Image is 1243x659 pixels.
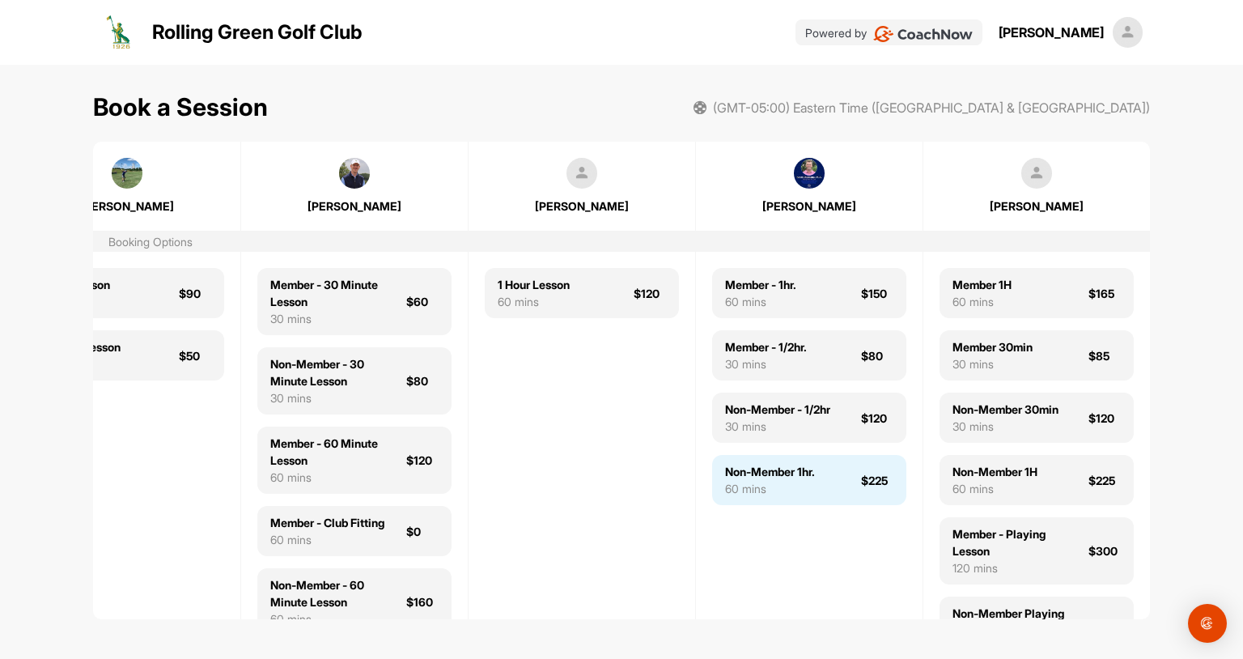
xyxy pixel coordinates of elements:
div: Member 1H [952,276,1012,293]
div: Member - 1hr. [725,276,796,293]
div: Non-Member Playing Lesson [952,605,1069,639]
div: $80 [861,347,893,364]
div: [PERSON_NAME] [258,198,451,215]
div: [PERSON_NAME] [713,198,906,215]
div: $120 [634,285,666,302]
div: $120 [406,452,439,469]
div: $150 [861,285,893,302]
div: [PERSON_NAME] [940,198,1133,215]
div: Member - 60 Minute Lesson [270,435,387,469]
div: $80 [406,372,439,389]
div: $85 [1088,347,1121,364]
p: Powered by [805,24,867,41]
img: square_default-ef6cabf814de5a2bf16c804365e32c732080f9872bdf737d349900a9daf73cf9.png [1021,158,1052,189]
div: Non-Member 1H [952,463,1037,480]
div: [PERSON_NAME] [31,198,223,215]
div: Member - Club Fitting [270,514,384,531]
div: Non-Member - 30 Minute Lesson [270,355,387,389]
div: 30 mins [725,355,807,372]
div: 60 mins [952,480,1037,497]
img: square_76d474b740ca28bdc38895401cb2d4cb.jpg [112,158,142,189]
div: Member - 1/2hr. [725,338,807,355]
div: 30 mins [270,389,387,406]
div: $225 [1088,472,1121,489]
div: Open Intercom Messenger [1188,604,1227,643]
div: 60 mins [725,480,815,497]
div: 60 mins [498,293,570,310]
div: $225 [861,472,893,489]
div: 30 mins [725,418,830,435]
div: Non-Member 30min [952,401,1058,418]
div: 60 mins [952,293,1012,310]
img: square_c38149ace2d67fed064ce2ecdac316ab.jpg [339,158,370,189]
div: 60 mins [270,610,387,627]
div: $120 [861,410,893,427]
div: Non-Member - 60 Minute Lesson [270,576,387,610]
p: Rolling Green Golf Club [152,18,363,47]
div: $50 [179,347,211,364]
div: 30 mins [952,355,1033,372]
div: 30 mins [952,418,1058,435]
div: $0 [406,523,439,540]
div: $60 [406,293,439,310]
div: 60 mins [270,531,384,548]
div: Member - Playing Lesson [952,525,1069,559]
div: $90 [179,285,211,302]
img: square_default-ef6cabf814de5a2bf16c804365e32c732080f9872bdf737d349900a9daf73cf9.png [566,158,597,189]
div: Non-Member - 1/2hr [725,401,830,418]
div: Non-Member 1hr. [725,463,815,480]
div: 60 mins [270,469,387,486]
div: Member - 30 Minute Lesson [270,276,387,310]
img: square_default-ef6cabf814de5a2bf16c804365e32c732080f9872bdf737d349900a9daf73cf9.png [1113,17,1143,48]
div: [PERSON_NAME] [486,198,678,215]
h1: Book a Session [93,89,268,125]
div: Member 30min [952,338,1033,355]
div: [PERSON_NAME] [999,23,1104,42]
div: Booking Options [108,233,193,250]
div: $165 [1088,285,1121,302]
div: $120 [1088,410,1121,427]
div: $160 [406,593,439,610]
img: square_40516db2916e8261e2cdf582b2492737.jpg [794,158,825,189]
span: (GMT-05:00) Eastern Time ([GEOGRAPHIC_DATA] & [GEOGRAPHIC_DATA]) [713,98,1150,117]
div: $300 [1088,542,1121,559]
img: CoachNow [873,26,973,42]
div: 120 mins [952,559,1069,576]
div: 60 mins [725,293,796,310]
div: 30 mins [270,310,387,327]
div: 1 Hour Lesson [498,276,570,293]
img: logo [100,13,139,52]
